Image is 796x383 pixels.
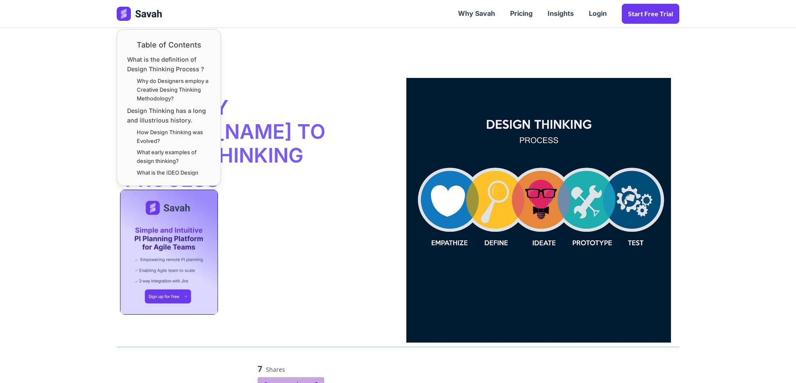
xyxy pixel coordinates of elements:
a: Why do Designers employ a Creative Desing Thinking Methodology? [137,77,210,103]
span: Shares [266,367,285,373]
a: Start Free trial [622,4,679,24]
a: Insights [540,1,581,27]
a: Pricing [503,1,540,27]
a: What is the IDEO Design Thinking process? [137,168,210,186]
a: Why Savah [451,1,503,27]
a: What early examples of design thinking? [137,148,210,165]
a: What is the definition of Design Thinking Process ? [127,55,210,74]
span: 7 [258,365,262,373]
a: How Design Thinking was Evolved? [137,128,210,145]
a: Login [581,1,614,27]
a: Design Thinking has a long and illustrious history. [127,106,210,125]
span: A STEP BY [PERSON_NAME] TO DESIGN THINKING PROCESS [125,95,390,191]
div: Table of Contents [127,40,210,50]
